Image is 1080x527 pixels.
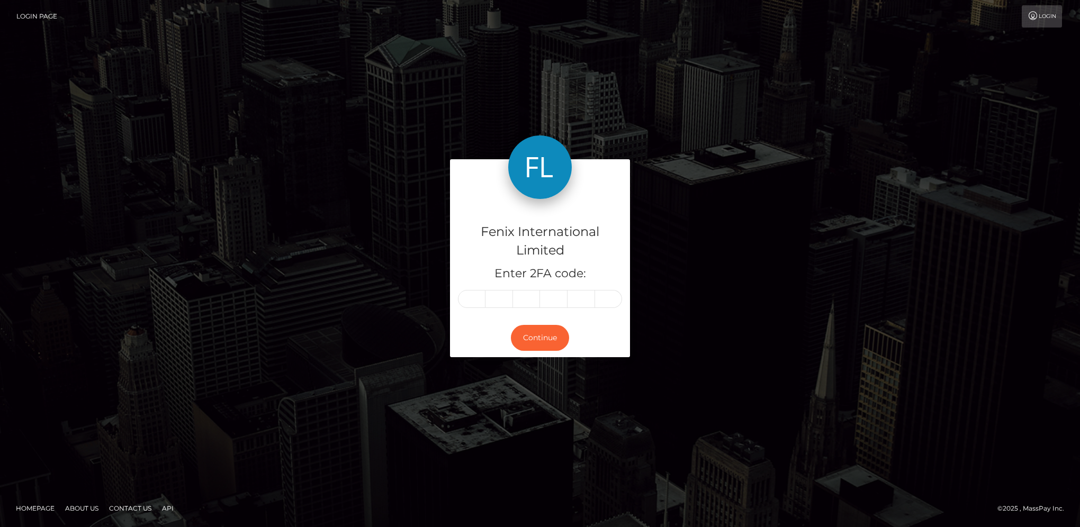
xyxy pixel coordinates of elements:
[16,5,57,28] a: Login Page
[458,266,622,282] h5: Enter 2FA code:
[458,223,622,260] h4: Fenix International Limited
[508,135,572,199] img: Fenix International Limited
[61,500,103,516] a: About Us
[1022,5,1062,28] a: Login
[158,500,178,516] a: API
[997,503,1072,514] div: © 2025 , MassPay Inc.
[12,500,59,516] a: Homepage
[105,500,156,516] a: Contact Us
[511,325,569,351] button: Continue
